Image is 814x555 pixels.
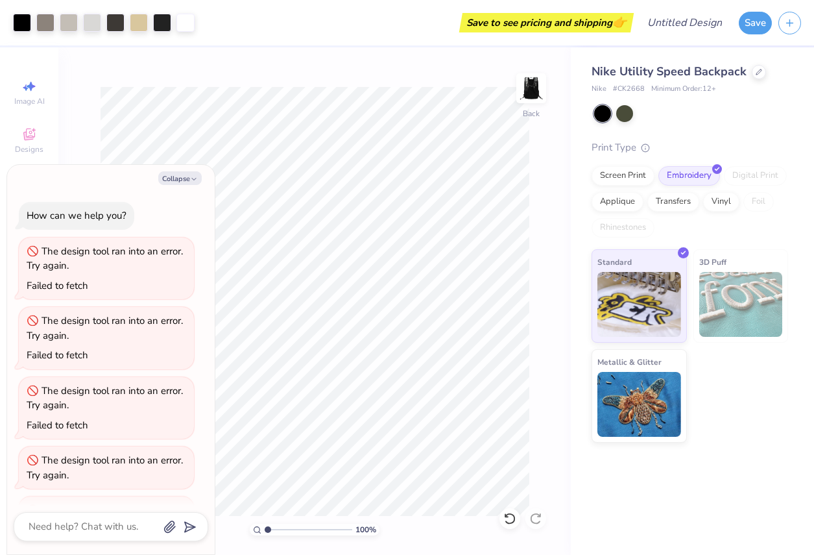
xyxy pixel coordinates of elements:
[462,13,630,32] div: Save to see pricing and shipping
[613,84,645,95] span: # CK2668
[743,192,774,212] div: Foil
[27,209,126,222] div: How can we help you?
[27,314,183,342] div: The design tool ran into an error. Try again.
[612,14,627,30] span: 👉
[592,64,747,79] span: Nike Utility Speed Backpack
[355,524,376,536] span: 100 %
[699,272,783,337] img: 3D Puff
[699,255,726,269] span: 3D Puff
[27,419,88,432] div: Failed to fetch
[724,166,787,186] div: Digital Print
[597,372,681,437] img: Metallic & Glitter
[597,255,632,269] span: Standard
[27,454,183,482] div: The design tool ran into an error. Try again.
[637,10,732,36] input: Untitled Design
[27,279,88,292] div: Failed to fetch
[523,108,540,119] div: Back
[592,218,654,238] div: Rhinestones
[658,166,720,186] div: Embroidery
[592,140,788,155] div: Print Type
[158,171,202,185] button: Collapse
[27,504,183,532] div: The design tool ran into an error. Try again.
[27,384,183,412] div: The design tool ran into an error. Try again.
[518,75,544,101] img: Back
[647,192,699,212] div: Transfers
[27,349,88,362] div: Failed to fetch
[592,84,606,95] span: Nike
[597,355,662,369] span: Metallic & Glitter
[592,166,654,186] div: Screen Print
[651,84,716,95] span: Minimum Order: 12 +
[15,144,43,154] span: Designs
[739,12,772,34] button: Save
[592,192,643,212] div: Applique
[14,96,45,106] span: Image AI
[703,192,739,212] div: Vinyl
[27,245,183,273] div: The design tool ran into an error. Try again.
[597,272,681,337] img: Standard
